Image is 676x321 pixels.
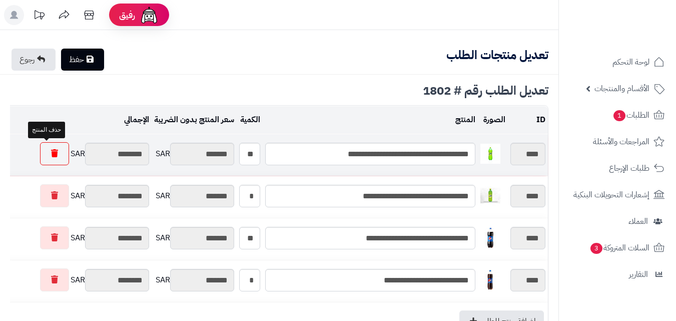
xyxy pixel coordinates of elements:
[154,185,234,207] div: SAR
[480,228,500,248] img: 1747594021-514wrKpr-GL._AC_SL1500-40x40.jpg
[565,262,670,286] a: التقارير
[154,269,234,291] div: SAR
[5,226,149,249] div: SAR
[565,183,670,207] a: إشعارات التحويلات البنكية
[12,49,56,71] a: رجوع
[152,106,237,134] td: سعر المنتج بدون الضريبة
[61,49,104,71] a: حفظ
[5,142,149,165] div: SAR
[5,184,149,207] div: SAR
[478,106,508,134] td: الصورة
[594,82,649,96] span: الأقسام والمنتجات
[608,17,666,38] img: logo-2.png
[573,188,649,202] span: إشعارات التحويلات البنكية
[565,236,670,260] a: السلات المتروكة3
[5,268,149,291] div: SAR
[446,46,548,64] b: تعديل منتجات الطلب
[628,214,648,228] span: العملاء
[609,161,649,175] span: طلبات الإرجاع
[565,209,670,233] a: العملاء
[590,242,603,254] span: 3
[139,5,159,25] img: ai-face.png
[565,50,670,74] a: لوحة التحكم
[3,106,152,134] td: الإجمالي
[593,135,649,149] span: المراجعات والأسئلة
[480,270,500,290] img: 1747594532-18409223-8150-4f06-d44a-9c8685d0-40x40.jpg
[565,103,670,127] a: الطلبات1
[480,186,500,206] img: 1747566256-XP8G23evkchGmxKUr8YaGb2gsq2hZno4-40x40.jpg
[263,106,478,134] td: المنتج
[565,130,670,154] a: المراجعات والأسئلة
[28,122,65,138] div: حذف المنتج
[612,55,649,69] span: لوحة التحكم
[629,267,648,281] span: التقارير
[589,241,649,255] span: السلات المتروكة
[27,5,52,28] a: تحديثات المنصة
[119,9,135,21] span: رفيق
[565,156,670,180] a: طلبات الإرجاع
[237,106,263,134] td: الكمية
[154,143,234,165] div: SAR
[612,108,649,122] span: الطلبات
[508,106,548,134] td: ID
[154,227,234,249] div: SAR
[480,144,500,164] img: 1747544486-c60db756-6ee7-44b0-a7d4-ec449800-40x40.jpg
[613,110,626,122] span: 1
[10,85,548,97] div: تعديل الطلب رقم # 1802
